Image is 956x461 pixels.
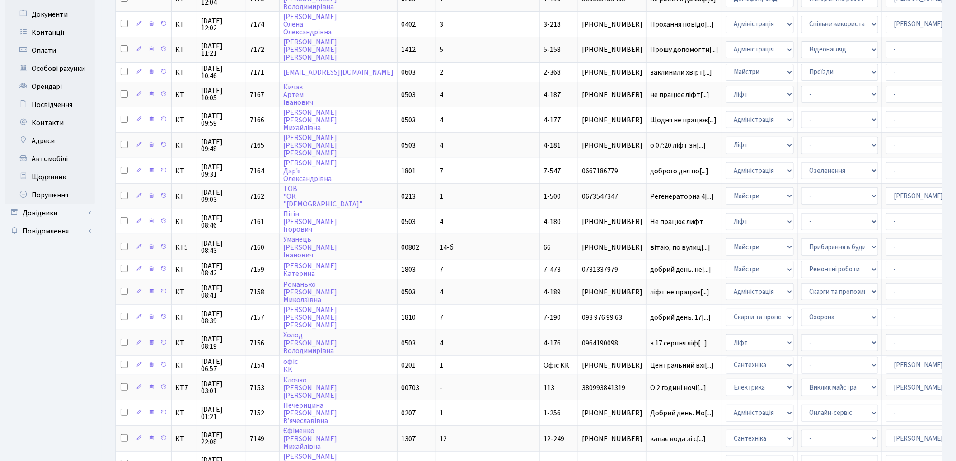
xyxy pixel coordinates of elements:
[5,96,95,114] a: Посвідчення
[544,140,561,150] span: 4-181
[283,279,337,305] a: Романько[PERSON_NAME]Миколаївна
[201,138,242,153] span: [DATE] 09:48
[401,338,416,348] span: 0503
[650,408,714,418] span: Добрий день. Мо[...]
[650,434,706,444] span: капає вода зі с[...]
[283,331,337,356] a: Холод[PERSON_NAME]Володимирівна
[401,19,416,29] span: 0402
[201,163,242,178] span: [DATE] 09:31
[650,191,714,201] span: Регенераторна 4[...]
[440,90,443,100] span: 4
[650,287,709,297] span: ліфт не працює[...]
[582,168,642,175] span: 0667186779
[283,158,337,184] a: [PERSON_NAME]Дар'яОлександрівна
[283,133,337,158] a: [PERSON_NAME][PERSON_NAME][PERSON_NAME]
[250,67,264,77] span: 7171
[440,338,443,348] span: 4
[201,380,242,395] span: [DATE] 03:01
[544,115,561,125] span: 4-177
[201,189,242,203] span: [DATE] 09:03
[582,193,642,200] span: 0673547347
[175,91,193,98] span: КТ
[201,358,242,373] span: [DATE] 06:57
[440,45,443,55] span: 5
[401,265,416,275] span: 1803
[582,21,642,28] span: [PHONE_NUMBER]
[582,244,642,251] span: [PHONE_NUMBER]
[175,384,193,391] span: КТ7
[582,116,642,124] span: [PHONE_NUMBER]
[650,360,714,370] span: Центральний вхі[...]
[250,360,264,370] span: 7154
[5,78,95,96] a: Орендарі
[544,312,561,322] span: 7-190
[582,289,642,296] span: [PHONE_NUMBER]
[250,90,264,100] span: 7167
[250,408,264,418] span: 7152
[250,45,264,55] span: 7172
[175,116,193,124] span: КТ
[201,112,242,127] span: [DATE] 09:59
[440,67,443,77] span: 2
[650,90,709,100] span: не працює ліфт[...]
[650,140,706,150] span: о 07:20 ліфт зн[...]
[5,186,95,204] a: Порушення
[5,42,95,60] a: Оплати
[582,435,642,442] span: [PHONE_NUMBER]
[250,140,264,150] span: 7165
[401,383,419,393] span: 00703
[401,408,416,418] span: 0207
[250,265,264,275] span: 7159
[283,107,337,133] a: [PERSON_NAME][PERSON_NAME]Михайлівна
[544,242,551,252] span: 66
[544,265,561,275] span: 7-473
[544,383,554,393] span: 113
[201,335,242,350] span: [DATE] 08:19
[582,340,642,347] span: 0964190098
[250,242,264,252] span: 7160
[401,217,416,227] span: 0503
[175,193,193,200] span: КТ
[650,218,718,225] span: Не працює лифт
[283,82,313,107] a: КичакАртемІванович
[283,305,337,330] a: [PERSON_NAME][PERSON_NAME][PERSON_NAME]
[283,37,337,62] a: [PERSON_NAME][PERSON_NAME][PERSON_NAME]
[283,375,337,400] a: Клочко[PERSON_NAME][PERSON_NAME]
[250,338,264,348] span: 7156
[582,410,642,417] span: [PHONE_NUMBER]
[582,69,642,76] span: [PHONE_NUMBER]
[582,91,642,98] span: [PHONE_NUMBER]
[650,383,706,393] span: О 2 годині ночі[...]
[175,266,193,273] span: КТ
[250,383,264,393] span: 7153
[650,19,714,29] span: Прохання повідо[...]
[440,19,443,29] span: 3
[401,434,416,444] span: 1307
[544,408,561,418] span: 1-256
[544,434,564,444] span: 12-249
[401,166,416,176] span: 1801
[440,360,443,370] span: 1
[175,244,193,251] span: КТ5
[582,46,642,53] span: [PHONE_NUMBER]
[650,45,718,55] span: Прошу допомогти[...]
[440,265,443,275] span: 7
[401,287,416,297] span: 0503
[5,168,95,186] a: Щоденник
[175,21,193,28] span: КТ
[440,242,454,252] span: 14-б
[5,150,95,168] a: Автомобілі
[175,168,193,175] span: КТ
[544,90,561,100] span: 4-187
[440,115,443,125] span: 4
[283,261,337,279] a: [PERSON_NAME]Катерина
[5,222,95,240] a: Повідомлення
[544,19,561,29] span: 3-218
[544,338,561,348] span: 4-176
[250,166,264,176] span: 7164
[544,45,561,55] span: 5-158
[283,67,394,77] a: [EMAIL_ADDRESS][DOMAIN_NAME]
[201,406,242,420] span: [DATE] 01:21
[544,287,561,297] span: 4-189
[650,265,711,275] span: добрий день. не[...]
